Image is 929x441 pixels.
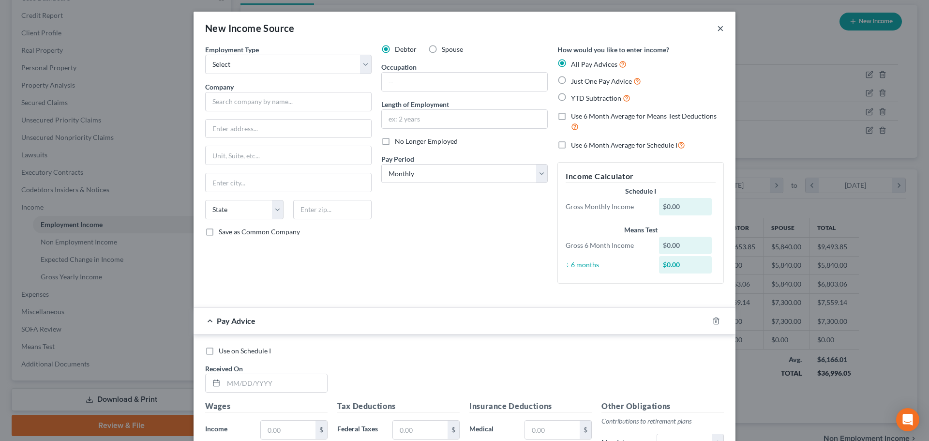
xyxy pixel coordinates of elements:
input: Search company by name... [205,92,372,111]
span: Company [205,83,234,91]
input: 0.00 [261,421,315,439]
span: Use 6 Month Average for Schedule I [571,141,677,149]
div: $ [580,421,591,439]
span: Pay Period [381,155,414,163]
div: $ [315,421,327,439]
div: $0.00 [659,237,712,254]
h5: Wages [205,400,328,412]
button: × [717,22,724,34]
input: 0.00 [393,421,448,439]
label: Length of Employment [381,99,449,109]
input: Enter address... [206,120,371,138]
input: -- [382,73,547,91]
div: $0.00 [659,198,712,215]
input: Enter zip... [293,200,372,219]
input: 0.00 [525,421,580,439]
div: Means Test [566,225,716,235]
input: ex: 2 years [382,110,547,128]
span: Pay Advice [217,316,255,325]
span: Just One Pay Advice [571,77,632,85]
h5: Tax Deductions [337,400,460,412]
span: YTD Subtraction [571,94,621,102]
span: Spouse [442,45,463,53]
p: Contributions to retirement plans [601,416,724,426]
div: Gross Monthly Income [561,202,654,212]
span: Save as Common Company [219,228,300,236]
input: Enter city... [206,173,371,192]
div: New Income Source [205,21,295,35]
span: No Longer Employed [395,137,458,145]
span: Use 6 Month Average for Means Test Deductions [571,112,717,120]
label: Occupation [381,62,417,72]
h5: Insurance Deductions [469,400,592,412]
label: How would you like to enter income? [557,45,669,55]
div: $ [448,421,459,439]
span: Employment Type [205,46,259,54]
span: Use on Schedule I [219,347,271,355]
div: Schedule I [566,186,716,196]
div: Open Intercom Messenger [896,408,919,431]
div: ÷ 6 months [561,260,654,270]
span: All Pay Advices [571,60,617,68]
h5: Other Obligations [601,400,724,412]
input: MM/DD/YYYY [224,374,327,393]
div: $0.00 [659,256,712,274]
span: Received On [205,365,243,373]
label: Federal Taxes [332,420,388,440]
div: Gross 6 Month Income [561,241,654,250]
span: Debtor [395,45,417,53]
label: Medical [464,420,520,440]
input: Unit, Suite, etc... [206,146,371,165]
h5: Income Calculator [566,170,716,182]
span: Income [205,425,227,433]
